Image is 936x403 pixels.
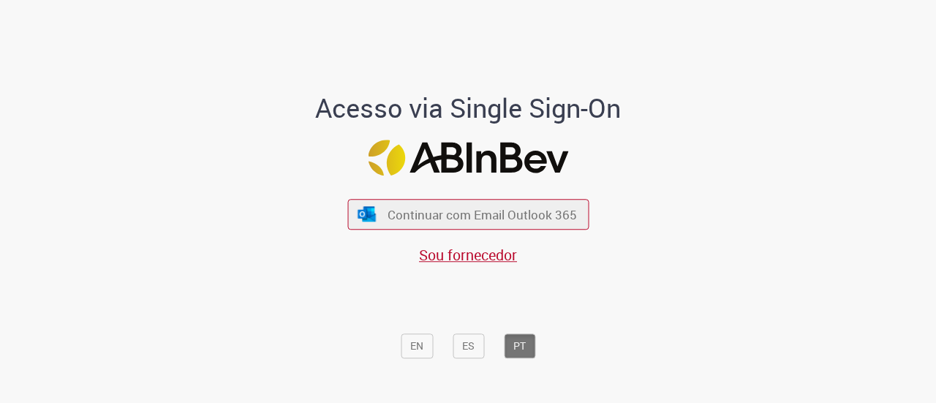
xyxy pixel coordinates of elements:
img: Logo ABInBev [368,140,568,176]
button: ícone Azure/Microsoft 360 Continuar com Email Outlook 365 [347,200,589,230]
button: PT [504,334,535,358]
button: EN [401,334,433,358]
img: ícone Azure/Microsoft 360 [357,206,377,222]
button: ES [453,334,484,358]
span: Continuar com Email Outlook 365 [388,206,577,223]
h1: Acesso via Single Sign-On [265,94,671,123]
a: Sou fornecedor [419,245,517,265]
